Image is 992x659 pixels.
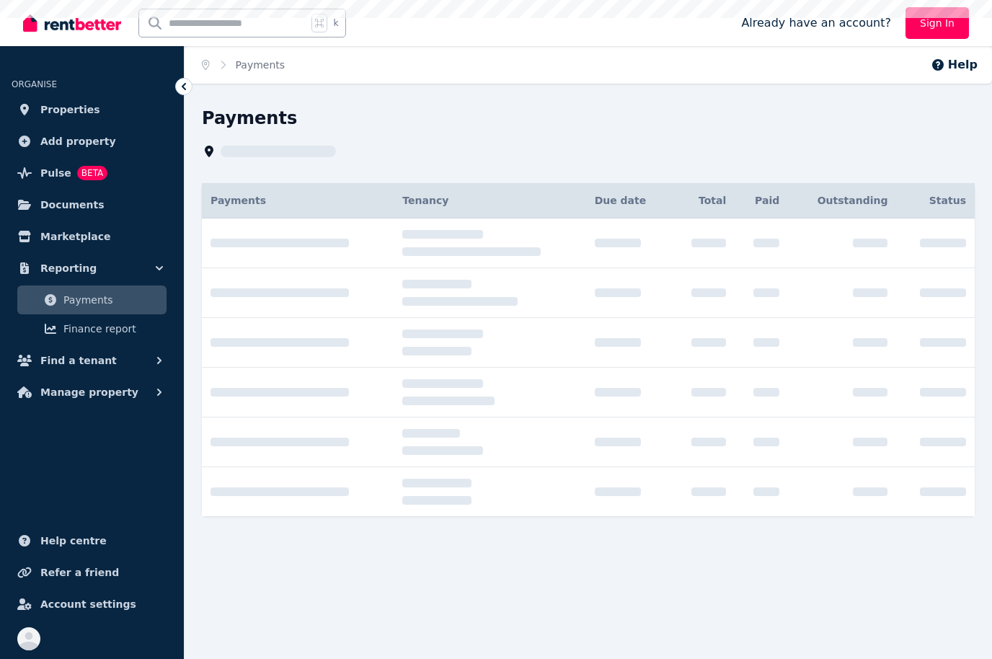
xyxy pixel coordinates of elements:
[202,107,297,130] h1: Payments
[12,159,172,187] a: PulseBETA
[394,183,585,218] th: Tenancy
[40,164,71,182] span: Pulse
[586,183,671,218] th: Due date
[40,532,107,549] span: Help centre
[12,127,172,156] a: Add property
[735,183,788,218] th: Paid
[40,260,97,277] span: Reporting
[12,558,172,587] a: Refer a friend
[931,56,978,74] button: Help
[896,183,975,218] th: Status
[17,286,167,314] a: Payments
[40,133,116,150] span: Add property
[40,352,117,369] span: Find a tenant
[40,101,100,118] span: Properties
[12,526,172,555] a: Help centre
[12,346,172,375] button: Find a tenant
[788,183,896,218] th: Outstanding
[12,79,57,89] span: ORGANISE
[17,314,167,343] a: Finance report
[741,14,891,32] span: Already have an account?
[40,196,105,213] span: Documents
[185,46,302,84] nav: Breadcrumb
[40,228,110,245] span: Marketplace
[63,320,161,337] span: Finance report
[211,195,266,206] span: Payments
[333,17,338,29] span: k
[23,12,121,34] img: RentBetter
[12,190,172,219] a: Documents
[40,564,119,581] span: Refer a friend
[40,596,136,613] span: Account settings
[236,59,285,71] a: Payments
[12,95,172,124] a: Properties
[671,183,735,218] th: Total
[77,166,107,180] span: BETA
[12,254,172,283] button: Reporting
[12,378,172,407] button: Manage property
[63,291,161,309] span: Payments
[12,590,172,619] a: Account settings
[12,222,172,251] a: Marketplace
[905,7,969,39] a: Sign In
[40,384,138,401] span: Manage property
